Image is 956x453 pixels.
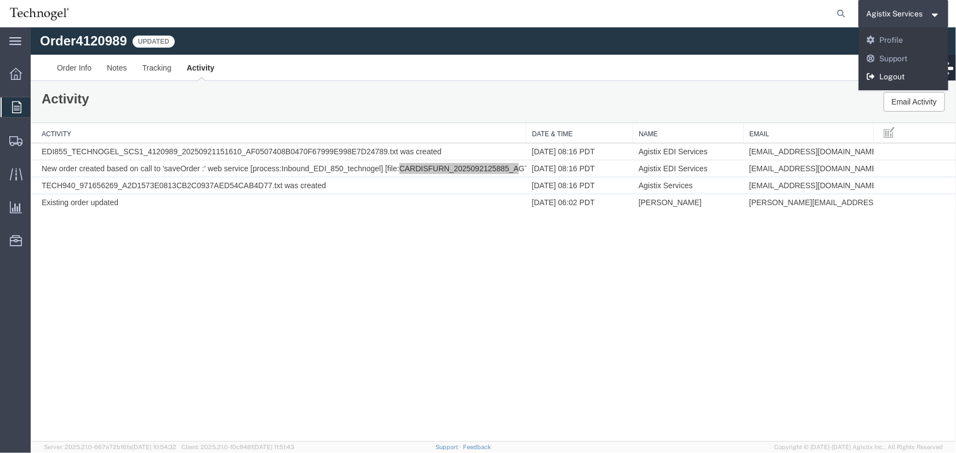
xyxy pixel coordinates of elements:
span: [DATE] 10:54:32 [132,444,176,450]
td: Agistix Services [603,150,713,167]
td: [DATE] 08:16 PDT [496,116,603,133]
td: [PERSON_NAME][EMAIL_ADDRESS][DOMAIN_NAME] [713,167,843,184]
a: Activity [148,27,192,54]
td: [EMAIL_ADDRESS][DOMAIN_NAME] [713,150,843,167]
td: [DATE] 08:16 PDT [496,133,603,150]
a: Logout [858,68,949,86]
th: Name: activate to sort column ascending [603,96,713,116]
td: [PERSON_NAME] [603,167,713,184]
a: Feedback [463,444,491,450]
td: [EMAIL_ADDRESS][DOMAIN_NAME] [713,116,843,133]
span: Client: 2025.21.0-f0c8481 [181,444,294,450]
iframe: To enrich screen reader interactions, please activate Accessibility in Grammarly extension settings [31,27,956,442]
span: [DATE] 11:51:43 [253,444,294,450]
span: Agistix Services [867,8,923,20]
button: Manage table columns [849,96,868,115]
th: Date &amp; Time: activate to sort column ascending [496,96,603,116]
a: Tracking [104,27,148,54]
td: Agistix EDI Services [603,116,713,133]
h1: Activity [11,65,59,79]
a: Profile [858,31,949,50]
a: Notes [68,27,104,54]
td: [DATE] 06:02 PDT [496,167,603,184]
button: Email Activity [853,65,914,84]
td: Agistix EDI Services [603,133,713,150]
span: Copyright © [DATE]-[DATE] Agistix Inc., All Rights Reserved [774,443,943,452]
td: [EMAIL_ADDRESS][DOMAIN_NAME] [713,133,843,150]
button: Agistix Services [866,7,941,20]
td: [DATE] 08:16 PDT [496,150,603,167]
th: Email: activate to sort column ascending [713,96,843,116]
a: Support [436,444,463,450]
a: Support [858,50,949,68]
img: logo [8,5,71,22]
span: Server: 2025.21.0-667a72bf6fa [44,444,176,450]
